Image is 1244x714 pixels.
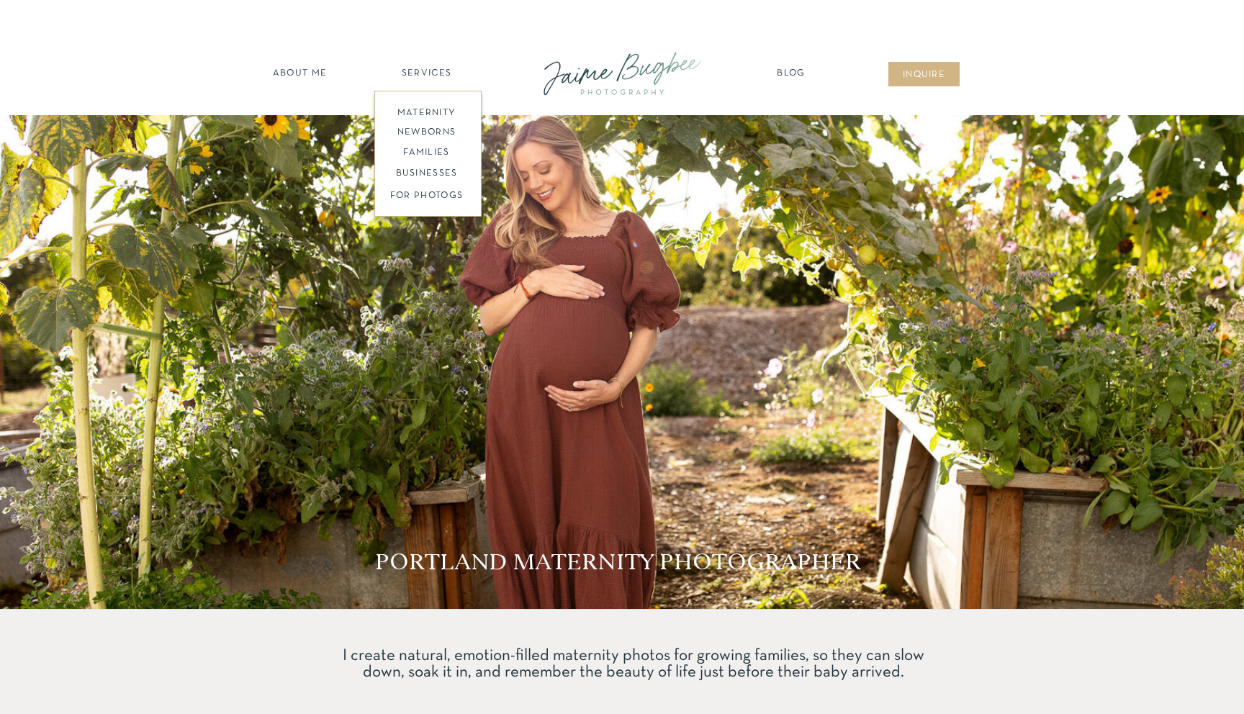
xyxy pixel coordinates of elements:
a: newborns [371,126,482,143]
h1: PORTLAND MATERNITY PHOTOGRAPHER [375,549,869,571]
p: I create natural, emotion-filled maternity photos for growing families, so they can slow down, so... [335,648,932,686]
a: about ME [269,67,331,81]
a: SERVICES [386,67,467,81]
a: maternity [379,107,474,117]
a: FOR PHOTOGS [371,189,482,203]
a: inqUIre [895,68,953,83]
a: Blog [773,67,809,81]
a: BUSINESSES [371,167,482,181]
a: families [371,146,482,160]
